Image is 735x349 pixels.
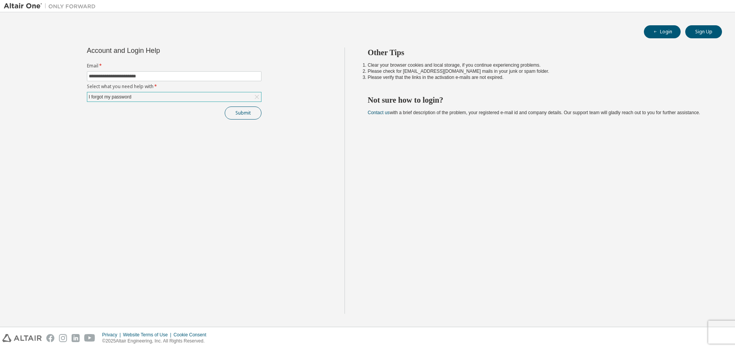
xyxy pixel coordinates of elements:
[4,2,100,10] img: Altair One
[87,48,227,54] div: Account and Login Help
[685,25,722,38] button: Sign Up
[368,95,709,105] h2: Not sure how to login?
[368,62,709,68] li: Clear your browser cookies and local storage, if you continue experiencing problems.
[2,334,42,342] img: altair_logo.svg
[72,334,80,342] img: linkedin.svg
[84,334,95,342] img: youtube.svg
[368,110,700,115] span: with a brief description of the problem, your registered e-mail id and company details. Our suppo...
[46,334,54,342] img: facebook.svg
[173,332,211,338] div: Cookie Consent
[88,93,132,101] div: I forgot my password
[87,84,261,90] label: Select what you need help with
[225,107,261,120] button: Submit
[59,334,67,342] img: instagram.svg
[368,68,709,74] li: Please check for [EMAIL_ADDRESS][DOMAIN_NAME] mails in your junk or spam folder.
[368,110,390,115] a: Contact us
[102,338,211,344] p: © 2025 Altair Engineering, Inc. All Rights Reserved.
[368,74,709,80] li: Please verify that the links in the activation e-mails are not expired.
[87,63,261,69] label: Email
[644,25,681,38] button: Login
[102,332,123,338] div: Privacy
[368,48,709,57] h2: Other Tips
[123,332,173,338] div: Website Terms of Use
[87,92,261,102] div: I forgot my password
